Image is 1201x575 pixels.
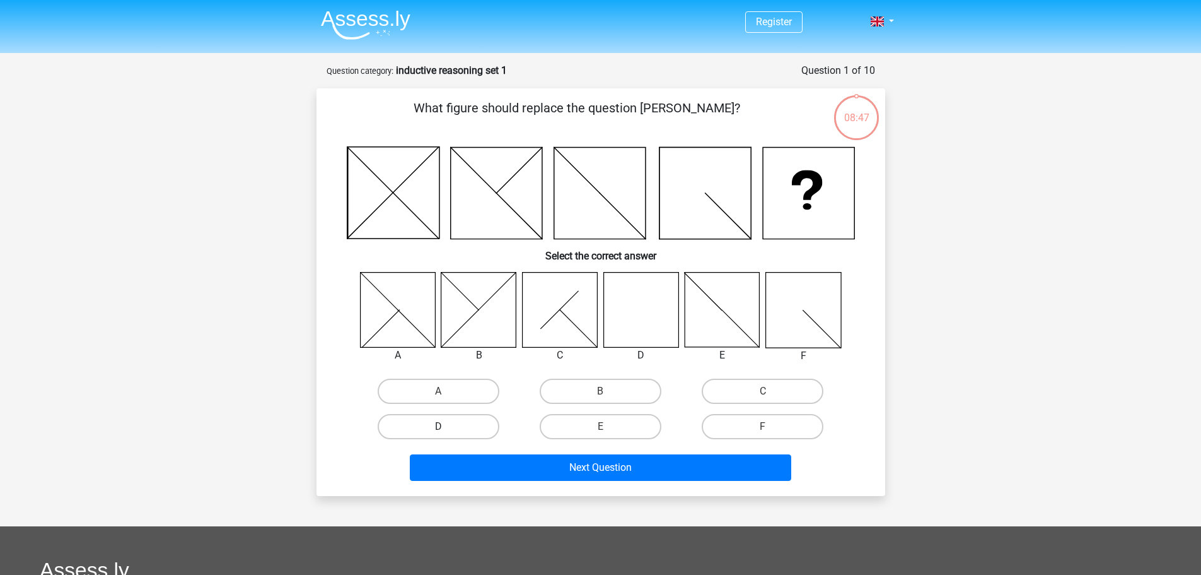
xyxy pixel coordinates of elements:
label: B [540,379,661,404]
button: Next Question [410,454,791,481]
label: E [540,414,661,439]
div: D [594,348,689,363]
a: Register [756,16,792,28]
small: Question category: [327,66,393,76]
div: A [351,348,446,363]
img: Assessly [321,10,410,40]
h6: Select the correct answer [337,240,865,262]
p: What figure should replace the question [PERSON_NAME]? [337,98,818,136]
label: F [702,414,823,439]
strong: inductive reasoning set 1 [396,64,507,76]
div: B [431,348,526,363]
div: 08:47 [833,94,880,126]
label: D [378,414,499,439]
div: E [675,348,770,363]
label: C [702,379,823,404]
label: A [378,379,499,404]
div: F [756,348,851,364]
div: Question 1 of 10 [801,63,875,78]
div: C [513,348,608,363]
